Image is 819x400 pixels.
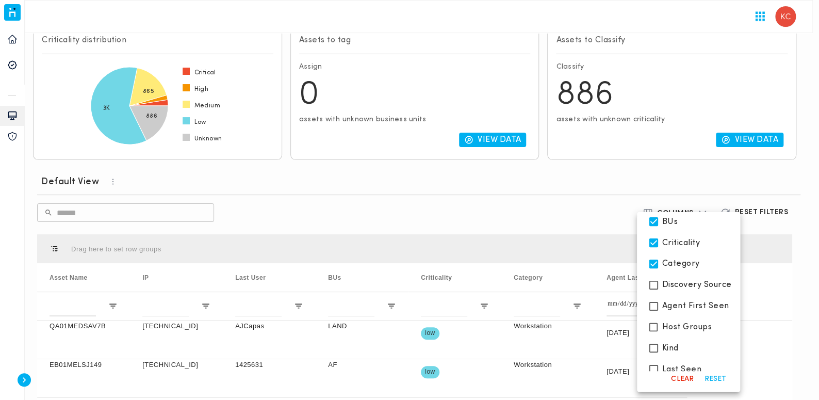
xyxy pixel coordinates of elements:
span: Host Groups [662,322,712,332]
span: Kind [662,343,679,354]
button: Reset [699,371,732,388]
div: Agent First Seen [637,296,740,317]
button: Clear [666,371,699,388]
span: Discovery Source [662,280,732,290]
div: Last Seen [637,359,740,380]
div: BUs [637,211,740,232]
div: Criticality [637,232,740,253]
span: Last Seen [662,364,702,375]
div: Host Groups [637,317,740,338]
span: BUs [662,217,678,227]
span: Agent First Seen [662,301,729,311]
span: Criticality [662,238,700,248]
div: Kind [637,338,740,359]
div: Discovery Source [637,275,740,296]
div: Category [637,253,740,275]
span: Category [662,259,700,269]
